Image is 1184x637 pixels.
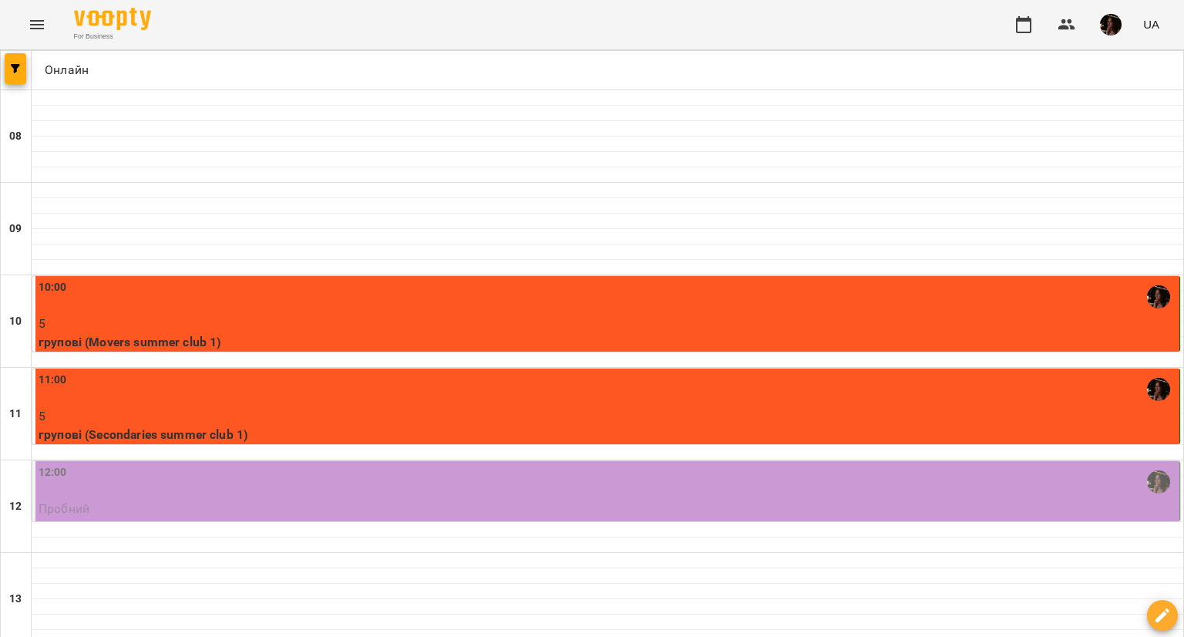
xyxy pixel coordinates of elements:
[39,407,1176,426] p: 5
[39,464,67,481] label: 12:00
[9,498,22,515] h6: 12
[9,406,22,423] h6: 11
[1147,470,1170,494] img: Катерина Халимендик
[74,8,151,30] img: Voopty Logo
[1100,14,1122,35] img: 1b79b5faa506ccfdadca416541874b02.jpg
[18,6,55,43] button: Menu
[39,372,67,389] label: 11:00
[1147,285,1170,308] img: Катерина Халимендик
[9,591,22,608] h6: 13
[39,279,67,296] label: 10:00
[39,518,1176,537] p: Пробний
[39,333,1176,352] p: групові (Movers summer club 1)
[9,128,22,145] h6: 08
[1137,10,1165,39] button: UA
[9,313,22,330] h6: 10
[1147,378,1170,401] img: Катерина Халимендик
[1143,16,1159,32] span: UA
[39,501,89,516] span: Пробний
[74,32,151,42] span: For Business
[38,61,89,79] p: Онлайн
[39,426,1176,444] p: групові (Secondaries summer club 1)
[39,315,1176,333] p: 5
[9,221,22,238] h6: 09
